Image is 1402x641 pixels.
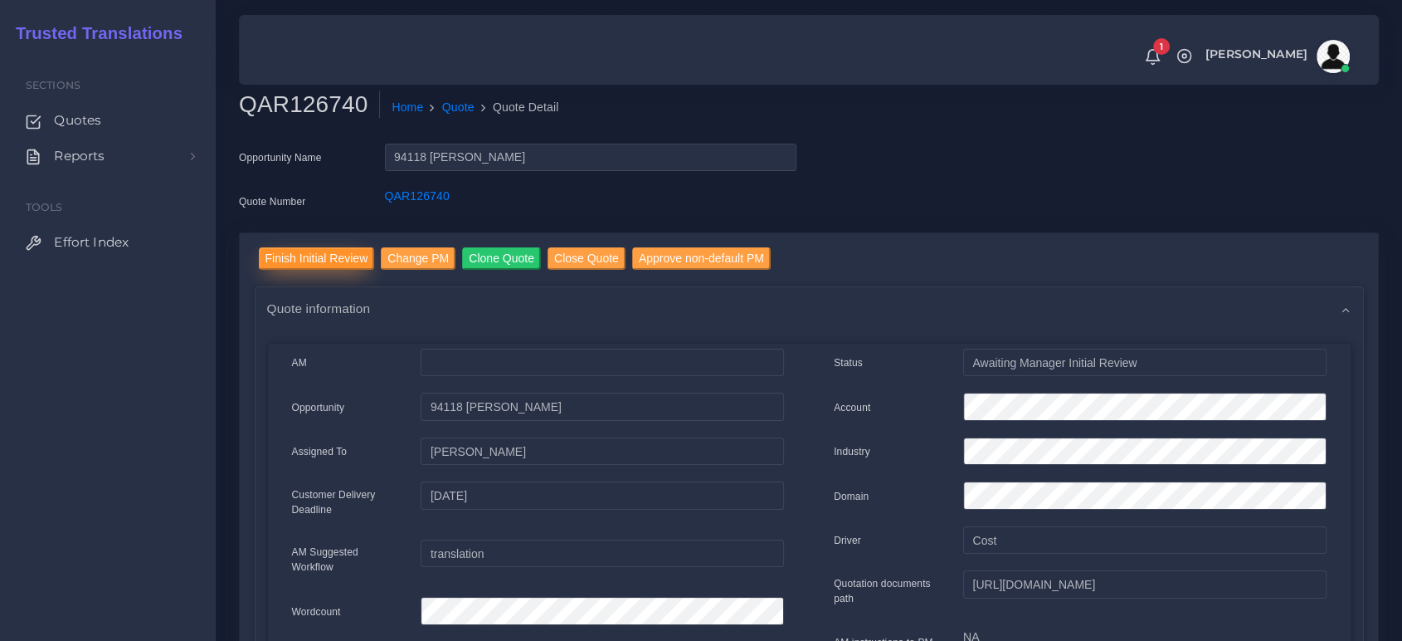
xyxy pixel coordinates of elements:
[475,99,559,116] li: Quote Detail
[292,604,341,619] label: Wordcount
[421,438,784,466] input: pm
[442,99,475,116] a: Quote
[12,103,203,138] a: Quotes
[381,247,455,270] input: Change PM
[256,287,1363,330] div: Quote information
[26,79,80,91] span: Sections
[1197,40,1356,73] a: [PERSON_NAME]avatar
[834,489,869,504] label: Domain
[4,23,183,43] h2: Trusted Translations
[54,147,105,165] span: Reports
[259,247,375,270] input: Finish Initial Review
[548,247,626,270] input: Close Quote
[267,299,371,318] span: Quote information
[834,533,861,548] label: Driver
[12,225,203,260] a: Effort Index
[632,247,771,270] input: Approve non-default PM
[292,355,307,370] label: AM
[1205,48,1307,60] span: [PERSON_NAME]
[12,139,203,174] a: Reports
[4,20,183,47] a: Trusted Translations
[1317,40,1350,73] img: avatar
[385,189,450,203] a: QAR126740
[292,545,397,575] label: AM Suggested Workflow
[834,444,870,459] label: Industry
[834,355,863,370] label: Status
[26,201,63,213] span: Tools
[292,400,345,415] label: Opportunity
[1138,47,1167,66] a: 1
[239,150,322,165] label: Opportunity Name
[292,444,348,459] label: Assigned To
[462,247,541,270] input: Clone Quote
[54,233,129,252] span: Effort Index
[1153,38,1170,55] span: 1
[834,576,938,606] label: Quotation documents path
[834,400,870,415] label: Account
[239,91,380,119] h2: QAR126740
[292,487,397,517] label: Customer Delivery Deadline
[54,111,101,130] span: Quotes
[239,194,305,209] label: Quote Number
[392,99,423,116] a: Home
